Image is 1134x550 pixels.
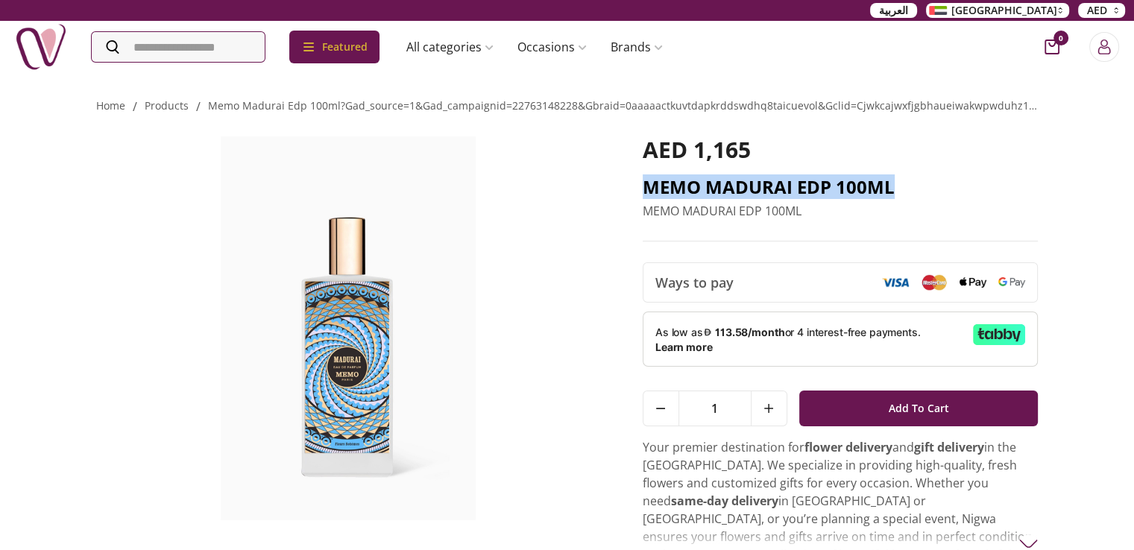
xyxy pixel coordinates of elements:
button: Add To Cart [799,391,1039,426]
h2: MEMO MADURAI EDP 100ML [643,175,1039,199]
button: cart-button [1045,39,1059,54]
span: Add To Cart [889,395,949,422]
span: 0 [1053,31,1068,45]
li: / [133,98,137,116]
input: Search [92,32,265,62]
img: Google Pay [998,277,1025,288]
a: All categories [394,32,505,62]
a: Brands [599,32,675,62]
span: Ways to pay [655,272,734,293]
img: Mastercard [921,274,948,290]
p: MEMO MADURAI EDP 100ML [643,202,1039,220]
button: AED [1078,3,1125,18]
div: Featured [289,31,379,63]
strong: gift delivery [914,439,984,455]
img: MEMO MADURAI EDP 100ML [96,136,601,520]
button: [GEOGRAPHIC_DATA] [926,3,1069,18]
a: Home [96,98,125,113]
li: / [196,98,201,116]
span: AED [1087,3,1107,18]
span: العربية [879,3,908,18]
span: 1 [679,391,751,426]
img: Apple Pay [960,277,986,288]
img: Visa [882,277,909,288]
a: Occasions [505,32,599,62]
span: AED 1,165 [643,134,751,165]
span: [GEOGRAPHIC_DATA] [951,3,1057,18]
a: products [145,98,189,113]
strong: flower delivery [804,439,892,455]
strong: same-day delivery [671,493,778,509]
button: Login [1089,32,1119,62]
img: Arabic_dztd3n.png [929,6,947,15]
img: Nigwa-uae-gifts [15,21,67,73]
